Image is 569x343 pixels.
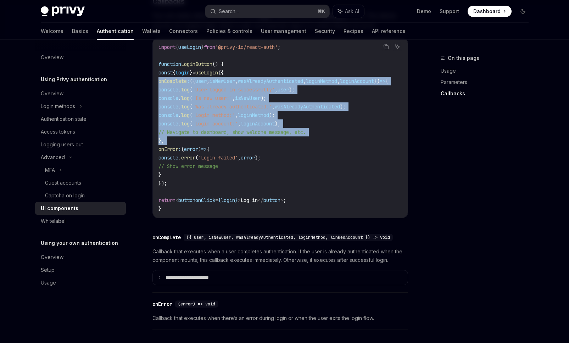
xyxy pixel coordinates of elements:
[345,8,359,15] span: Ask AI
[340,103,346,110] span: );
[184,146,198,152] span: error
[158,146,178,152] span: onError
[181,154,195,161] span: error
[207,78,210,84] span: ,
[41,23,63,40] a: Welcome
[158,44,175,50] span: import
[261,23,306,40] a: User management
[169,23,198,40] a: Connectors
[41,279,56,287] div: Usage
[41,128,75,136] div: Access tokens
[441,65,534,77] a: Usage
[190,103,193,110] span: (
[35,251,126,264] a: Overview
[198,154,238,161] span: 'Login failed'
[158,86,178,93] span: console
[393,42,402,51] button: Ask AI
[275,120,280,127] span: );
[212,61,224,67] span: () {
[238,197,241,203] span: >
[41,239,118,247] h5: Using your own authentication
[218,197,221,203] span: {
[175,69,190,76] span: login
[178,197,195,203] span: button
[280,197,283,203] span: >
[158,61,181,67] span: function
[333,5,364,18] button: Ask AI
[218,69,224,76] span: ({
[241,154,255,161] span: error
[385,78,388,84] span: {
[35,176,126,189] a: Guest accounts
[158,120,178,127] span: console
[190,69,193,76] span: }
[41,75,107,84] h5: Using Privy authentication
[35,264,126,276] a: Setup
[45,166,55,174] div: MFA
[41,6,85,16] img: dark logo
[219,7,239,16] div: Search...
[178,120,181,127] span: .
[206,23,252,40] a: Policies & controls
[190,78,195,84] span: ({
[158,103,178,110] span: console
[175,44,178,50] span: {
[269,112,275,118] span: );
[238,154,241,161] span: ,
[448,54,480,62] span: On this page
[41,102,75,111] div: Login methods
[158,154,178,161] span: console
[41,217,66,225] div: Whitelabel
[158,95,178,101] span: console
[72,23,88,40] a: Basics
[181,61,212,67] span: LoginButton
[193,112,235,118] span: 'Login method:'
[204,44,215,50] span: from
[473,8,501,15] span: Dashboard
[235,95,261,101] span: isNewUser
[306,78,337,84] span: loginMethod
[205,5,329,18] button: Search...⌘K
[158,112,178,118] span: console
[235,112,238,118] span: ,
[181,112,190,118] span: log
[190,120,193,127] span: (
[152,234,181,241] div: onComplete
[374,78,380,84] span: })
[344,23,363,40] a: Recipes
[195,69,218,76] span: useLogin
[158,78,187,84] span: onComplete
[241,197,258,203] span: Log in
[35,202,126,215] a: UI components
[195,78,207,84] span: user
[158,180,167,186] span: });
[193,103,272,110] span: 'Was already authenticated:'
[190,95,193,101] span: (
[45,179,81,187] div: Guest accounts
[381,42,391,51] button: Copy the contents from the code block
[158,206,161,212] span: }
[289,86,295,93] span: );
[190,112,193,118] span: (
[380,78,385,84] span: =>
[152,300,172,308] div: onError
[158,163,218,169] span: // Show error message
[178,86,181,93] span: .
[201,44,204,50] span: }
[158,69,173,76] span: const
[337,78,340,84] span: ,
[232,95,235,101] span: ,
[158,137,164,144] span: },
[181,146,184,152] span: (
[318,9,325,14] span: ⌘ K
[35,215,126,227] a: Whitelabel
[263,197,280,203] span: button
[238,78,303,84] span: wasAlreadyAuthenticated
[41,253,63,262] div: Overview
[35,113,126,125] a: Authentication state
[238,112,269,118] span: loginMethod
[41,115,87,123] div: Authentication state
[35,276,126,289] a: Usage
[178,103,181,110] span: .
[195,197,215,203] span: onClick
